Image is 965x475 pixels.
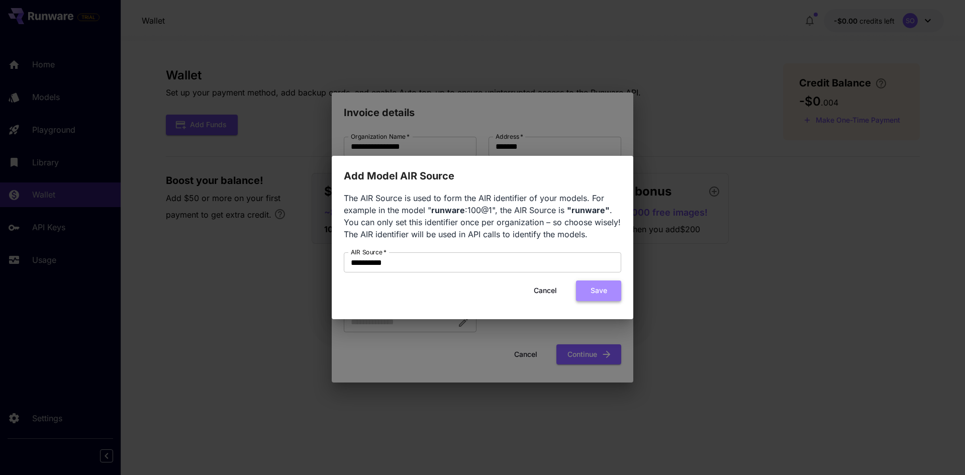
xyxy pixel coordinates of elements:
[332,156,633,184] h2: Add Model AIR Source
[576,280,621,301] button: Save
[344,193,621,239] span: The AIR Source is used to form the AIR identifier of your models. For example in the model " :100...
[523,280,568,301] button: Cancel
[431,205,465,215] b: runware
[351,248,387,256] label: AIR Source
[567,205,610,215] b: "runware"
